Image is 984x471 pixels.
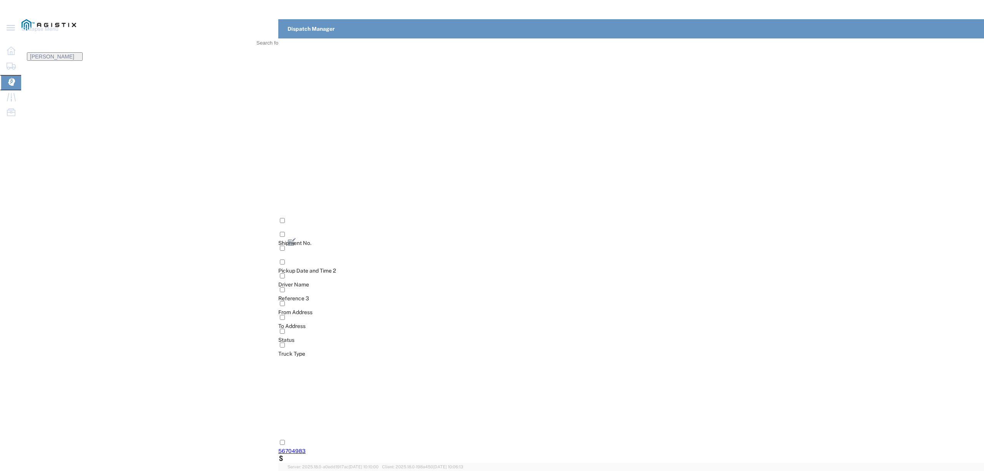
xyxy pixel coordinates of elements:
[280,301,285,306] input: Column with Header Selection
[349,464,379,469] span: [DATE] 10:10:00
[278,295,304,301] span: Reference
[280,232,285,237] input: Column with Header Selection
[280,329,285,334] input: Column with Header Selection
[30,53,74,60] span: Lorretta Ayala
[306,295,309,301] span: 3
[278,448,306,454] a: 56704983
[333,268,336,274] span: 2
[382,464,463,469] span: Client: 2025.18.0-198a450
[280,440,285,445] input: Press Space to toggle row selection (unchecked)
[280,218,285,223] input: Column with Header Selection
[280,273,285,278] input: Column with Header Selection
[280,343,285,348] input: Column with Header Selection
[278,281,309,288] span: Driver Name
[288,19,335,38] h4: Dispatch Manager
[433,464,463,469] span: [DATE] 10:06:13
[278,268,332,274] span: Pickup Date and Time
[278,323,306,329] span: To Address
[280,315,285,320] input: Column with Header Selection
[288,464,379,469] span: Server: 2025.18.0-a0edd1917ac
[278,337,294,343] span: Status
[278,351,305,357] span: Truck Type
[27,52,83,61] button: [PERSON_NAME]
[278,240,311,246] span: Shipment No.
[280,260,285,265] input: Column with Header Selection
[280,287,285,292] input: Column with Header Selection
[280,246,285,251] input: Column with Header Selection
[22,21,64,37] span: Collapse Menu
[278,309,312,315] span: From Address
